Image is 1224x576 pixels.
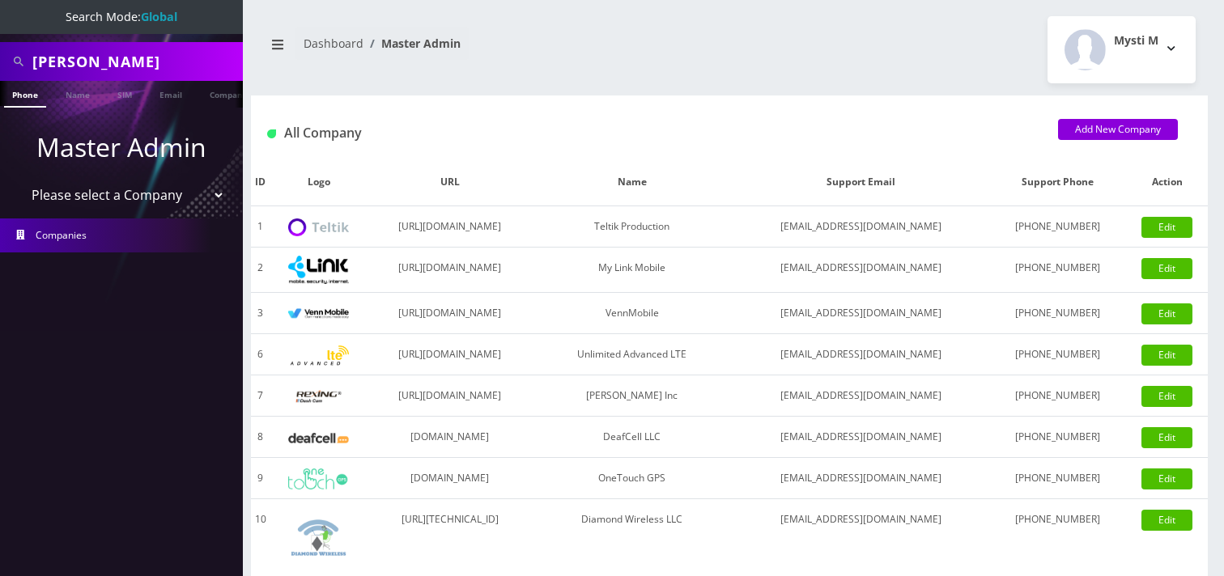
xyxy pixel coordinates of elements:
a: SIM [109,81,140,106]
td: [PHONE_NUMBER] [990,417,1126,458]
td: [URL][DOMAIN_NAME] [368,334,532,375]
td: [URL][DOMAIN_NAME] [368,248,532,293]
td: 6 [251,334,270,375]
td: VennMobile [532,293,732,334]
a: Phone [4,81,46,108]
th: Support Email [732,159,990,206]
td: 1 [251,206,270,248]
td: [EMAIL_ADDRESS][DOMAIN_NAME] [732,417,990,458]
td: 2 [251,248,270,293]
th: ID [251,159,270,206]
a: Edit [1141,303,1192,324]
img: VennMobile [288,308,349,320]
img: Diamond Wireless LLC [288,507,349,568]
td: [EMAIL_ADDRESS][DOMAIN_NAME] [732,334,990,375]
td: [URL][DOMAIN_NAME] [368,293,532,334]
img: Unlimited Advanced LTE [288,345,349,366]
td: Teltik Production [532,206,732,248]
td: [DOMAIN_NAME] [368,417,532,458]
td: 9 [251,458,270,499]
td: [URL][DOMAIN_NAME] [368,375,532,417]
td: [PHONE_NUMBER] [990,248,1126,293]
td: 3 [251,293,270,334]
td: OneTouch GPS [532,458,732,499]
span: Search Mode: [66,9,177,24]
a: Edit [1141,386,1192,407]
img: My Link Mobile [288,256,349,284]
h1: All Company [267,125,1034,141]
img: OneTouch GPS [288,468,349,489]
td: [EMAIL_ADDRESS][DOMAIN_NAME] [732,293,990,334]
td: [PHONE_NUMBER] [990,293,1126,334]
a: Dashboard [304,36,363,51]
td: [PHONE_NUMBER] [990,334,1126,375]
td: 7 [251,375,270,417]
td: [PHONE_NUMBER] [990,375,1126,417]
a: Edit [1141,510,1192,531]
li: Master Admin [363,35,461,52]
h2: Mysti M [1114,34,1158,48]
span: Companies [36,228,87,242]
img: DeafCell LLC [288,433,349,443]
img: Teltik Production [288,218,349,237]
th: Name [532,159,732,206]
input: Search All Companies [32,46,239,77]
a: Edit [1141,427,1192,448]
button: Mysti M [1048,16,1196,83]
a: Edit [1141,217,1192,238]
th: Support Phone [990,159,1126,206]
a: Company [202,81,256,106]
a: Edit [1141,468,1192,489]
td: DeafCell LLC [532,417,732,458]
a: Edit [1141,345,1192,366]
nav: breadcrumb [263,27,717,73]
a: Edit [1141,258,1192,279]
a: Name [57,81,98,106]
td: My Link Mobile [532,248,732,293]
a: Email [151,81,190,106]
td: [PHONE_NUMBER] [990,458,1126,499]
td: [EMAIL_ADDRESS][DOMAIN_NAME] [732,248,990,293]
td: [EMAIL_ADDRESS][DOMAIN_NAME] [732,375,990,417]
th: Action [1126,159,1208,206]
img: All Company [267,129,276,138]
img: Rexing Inc [288,389,349,404]
td: [URL][DOMAIN_NAME] [368,206,532,248]
strong: Global [141,9,177,24]
td: [DOMAIN_NAME] [368,458,532,499]
td: [PERSON_NAME] Inc [532,375,732,417]
td: 8 [251,417,270,458]
th: Logo [270,159,368,206]
td: [EMAIL_ADDRESS][DOMAIN_NAME] [732,206,990,248]
td: Unlimited Advanced LTE [532,334,732,375]
td: [EMAIL_ADDRESS][DOMAIN_NAME] [732,458,990,499]
td: [PHONE_NUMBER] [990,206,1126,248]
a: Add New Company [1058,119,1178,140]
th: URL [368,159,532,206]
